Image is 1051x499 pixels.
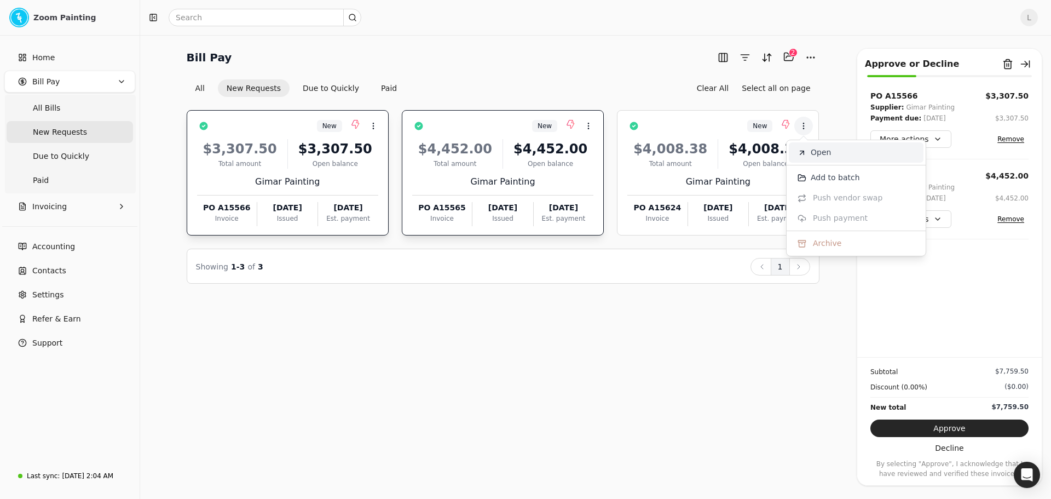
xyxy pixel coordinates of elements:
[688,214,748,223] div: Issued
[688,202,748,214] div: [DATE]
[534,214,593,223] div: Est. payment
[870,459,1029,479] p: By selecting "Approve", I acknowledge that I have reviewed and verified these invoices.
[7,97,133,119] a: All Bills
[1014,462,1040,488] div: Open Intercom Messenger
[538,121,552,131] span: New
[995,113,1029,123] div: $3,307.50
[995,193,1029,203] div: $4,452.00
[870,439,1029,457] button: Decline
[771,258,790,276] button: 1
[294,79,368,97] button: Due to Quickly
[4,466,135,486] a: Last sync:[DATE] 2:04 AM
[4,332,135,354] button: Support
[1020,9,1038,26] span: L
[870,420,1029,437] button: Approve
[292,159,378,169] div: Open balance
[870,130,951,148] button: More actions
[985,170,1029,182] button: $4,452.00
[627,214,687,223] div: Invoice
[322,121,337,131] span: New
[32,313,81,325] span: Refer & Earn
[870,402,906,413] div: New total
[218,79,290,97] button: New Requests
[257,214,317,223] div: Issued
[169,9,361,26] input: Search
[197,214,257,223] div: Invoice
[780,48,798,66] button: Batch (2)
[187,79,213,97] button: All
[813,213,868,224] span: Push payment
[733,79,819,97] button: Select all on page
[802,49,819,66] button: More
[33,127,87,138] span: New Requests
[906,102,955,113] div: Gimar Painting
[412,214,472,223] div: Invoice
[534,202,593,214] div: [DATE]
[4,260,135,282] a: Contacts
[372,79,406,97] button: Paid
[197,159,283,169] div: Total amount
[32,76,60,88] span: Bill Pay
[231,262,245,271] span: 1 - 3
[472,214,533,223] div: Issued
[697,79,729,97] button: Clear All
[412,175,593,188] div: Gimar Painting
[753,121,767,131] span: New
[258,262,263,271] span: 3
[27,471,60,481] div: Last sync:
[33,151,89,162] span: Due to Quickly
[187,79,406,97] div: Invoice filter options
[4,284,135,306] a: Settings
[7,121,133,143] a: New Requests
[7,169,133,191] a: Paid
[627,175,809,188] div: Gimar Painting
[870,366,898,377] div: Subtotal
[62,471,113,481] div: [DATE] 2:04 AM
[412,159,498,169] div: Total amount
[197,175,378,188] div: Gimar Painting
[507,159,593,169] div: Open balance
[627,139,713,159] div: $4,008.38
[906,182,955,193] div: Gimar Painting
[33,102,60,114] span: All Bills
[32,241,75,253] span: Accounting
[1004,382,1029,392] div: ($0.00)
[993,213,1029,226] button: Remove
[318,202,378,214] div: [DATE]
[758,49,776,66] button: Sort
[4,47,135,68] a: Home
[412,202,472,214] div: PO A15565
[811,172,860,183] span: Add to batch
[197,202,257,214] div: PO A15566
[749,214,809,223] div: Est. payment
[991,402,1029,412] div: $7,759.50
[627,202,687,214] div: PO A15624
[813,192,882,204] span: Push vendor swap
[789,48,798,57] div: 2
[995,113,1029,124] button: $3,307.50
[247,262,255,271] span: of
[4,236,135,257] a: Accounting
[32,52,55,64] span: Home
[257,202,317,214] div: [DATE]
[923,113,946,124] div: [DATE]
[507,139,593,159] div: $4,452.00
[32,289,63,301] span: Settings
[870,102,904,113] div: Supplier:
[9,8,29,27] img: 53dfaddc-4243-4885-9112-5521109ec7d1.png
[811,147,831,158] span: Open
[412,139,498,159] div: $4,452.00
[995,193,1029,204] button: $4,452.00
[723,159,809,169] div: Open balance
[196,262,228,271] span: Showing
[813,238,841,249] span: Archive
[197,139,283,159] div: $3,307.50
[870,382,927,393] div: Discount (0.00%)
[4,308,135,330] button: Refer & Earn
[33,12,130,23] div: Zoom Painting
[4,196,135,217] button: Invoicing
[32,201,67,213] span: Invoicing
[7,145,133,167] a: Due to Quickly
[993,133,1029,146] button: Remove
